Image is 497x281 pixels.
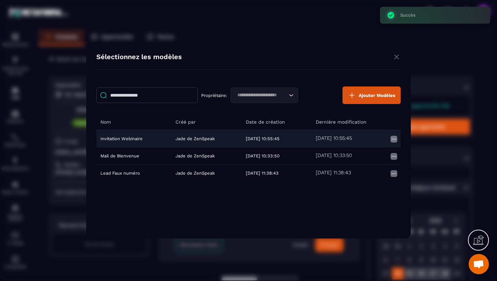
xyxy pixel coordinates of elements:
div: Search for option [231,87,298,103]
img: plus [348,91,356,99]
th: Créé par [171,114,242,130]
td: Lead Faux numéro [96,164,171,182]
td: Jade de ZenSpeak [171,130,242,147]
h5: [DATE] 10:33:50 [316,152,352,159]
h5: [DATE] 10:55:45 [316,135,352,142]
th: Dernière modification [312,114,401,130]
td: [DATE] 11:38:43 [242,164,312,182]
img: close [393,53,401,61]
td: [DATE] 10:55:45 [242,130,312,147]
td: Invitation Webinaire [96,130,171,147]
th: Nom [96,114,171,130]
td: Mail de Bienvenue [96,147,171,164]
input: Search for option [235,92,287,99]
p: Propriétaire: [201,93,227,98]
td: Jade de ZenSpeak [171,147,242,164]
td: Jade de ZenSpeak [171,164,242,182]
span: Ajouter Modèles [359,93,395,98]
img: more icon [390,170,398,178]
div: Ouvrir le chat [469,254,489,274]
button: Ajouter Modèles [342,86,401,104]
h4: Sélectionnez les modèles [96,53,182,62]
img: more icon [390,152,398,160]
th: Date de création [242,114,312,130]
td: [DATE] 10:33:50 [242,147,312,164]
h5: [DATE] 11:38:43 [316,170,351,176]
img: more icon [390,135,398,143]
